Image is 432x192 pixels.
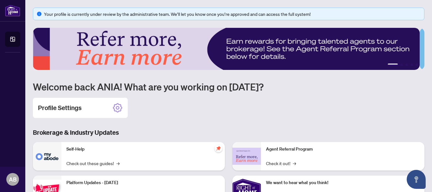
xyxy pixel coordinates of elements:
button: 3 [405,64,408,66]
p: Agent Referral Program [266,146,419,153]
div: Your profile is currently under review by the administrative team. We’ll let you know once you’re... [44,10,420,17]
p: We want to hear what you think! [266,179,419,186]
a: Check out these guides!→ [66,160,120,167]
img: logo [5,5,20,16]
h2: Profile Settings [38,103,82,112]
h1: Welcome back ANIA! What are you working on [DATE]? [33,81,424,93]
span: pushpin [215,145,222,152]
button: 2 [400,64,403,66]
span: → [116,160,120,167]
button: 4 [410,64,413,66]
button: Open asap [407,170,426,189]
span: AB [9,175,17,184]
img: Self-Help [33,142,61,170]
span: info-circle [37,12,41,16]
h3: Brokerage & Industry Updates [33,128,424,137]
span: → [293,160,296,167]
button: 1 [388,64,398,66]
a: Check it out!→ [266,160,296,167]
p: Platform Updates - [DATE] [66,179,220,186]
button: 5 [416,64,418,66]
p: Self-Help [66,146,220,153]
img: Agent Referral Program [232,148,261,165]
